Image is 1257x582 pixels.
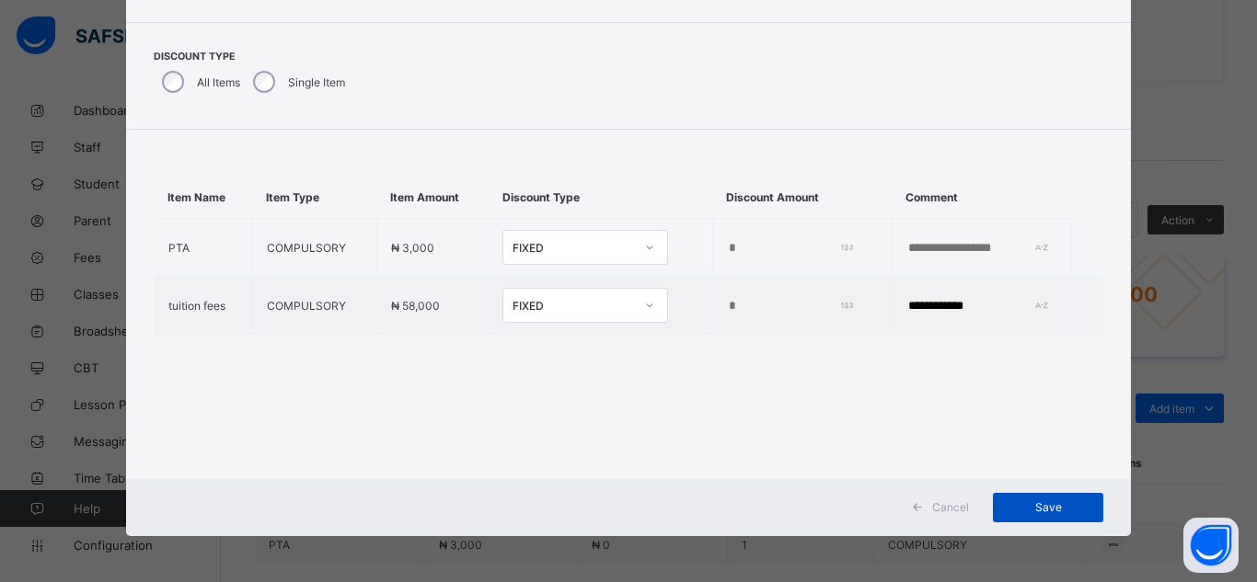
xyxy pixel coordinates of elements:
button: Open asap [1183,518,1239,573]
th: Discount Type [489,177,713,219]
label: Single Item [288,75,345,89]
span: ₦ 58,000 [391,299,440,313]
div: FIXED [513,241,634,255]
th: Item Amount [376,177,488,219]
td: COMPULSORY [252,277,376,335]
th: Discount Amount [712,177,892,219]
span: Discount Type [154,51,350,63]
th: Item Type [252,177,376,219]
span: ₦ 3,000 [391,241,434,255]
td: PTA [154,219,252,277]
span: Cancel [932,500,969,514]
label: All Items [197,75,240,89]
div: FIXED [513,299,634,313]
th: Comment [892,177,1071,219]
td: tuition fees [154,277,252,335]
th: Item Name [154,177,252,219]
td: COMPULSORY [252,219,376,277]
span: Save [1007,500,1090,514]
